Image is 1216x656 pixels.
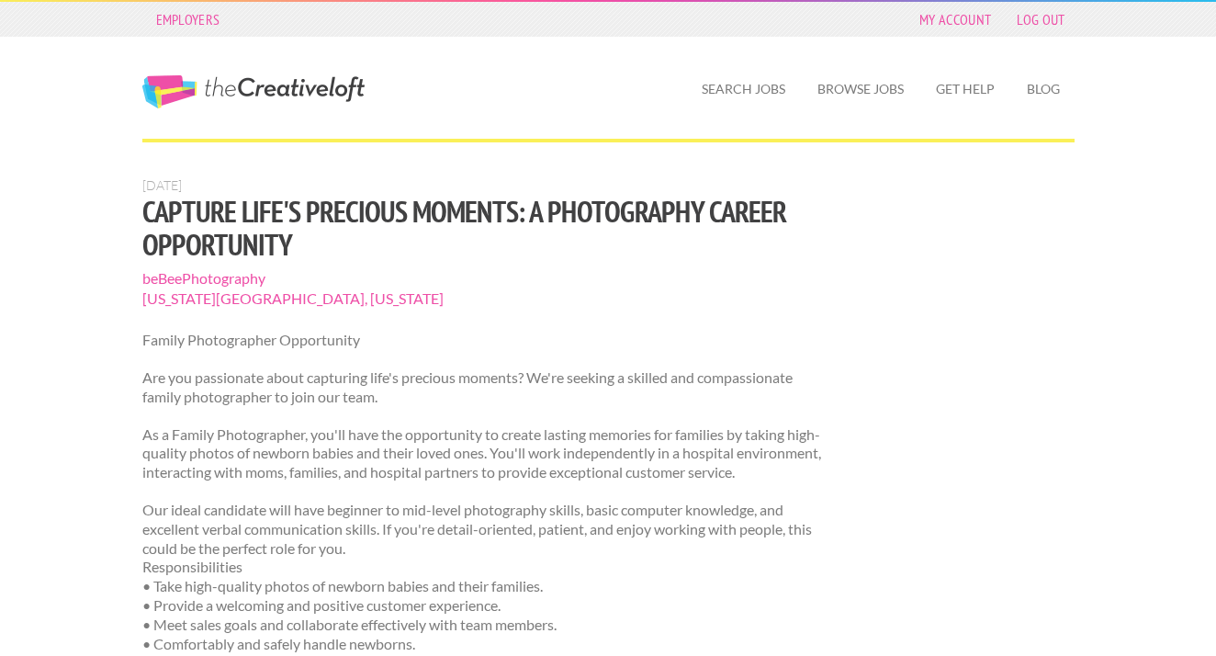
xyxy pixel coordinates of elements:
[803,68,918,110] a: Browse Jobs
[910,6,1000,32] a: My Account
[142,268,834,288] span: beBeePhotography
[147,6,230,32] a: Employers
[1012,68,1075,110] a: Blog
[142,177,182,193] span: [DATE]
[687,68,800,110] a: Search Jobs
[921,68,1009,110] a: Get Help
[142,368,834,407] p: Are you passionate about capturing life's precious moments? We're seeking a skilled and compassio...
[142,195,834,261] h1: Capture Life's Precious Moments: A Photography Career Opportunity
[1008,6,1074,32] a: Log Out
[142,425,834,482] p: As a Family Photographer, you'll have the opportunity to create lasting memories for families by ...
[142,288,834,309] span: [US_STATE][GEOGRAPHIC_DATA], [US_STATE]
[142,75,365,108] a: The Creative Loft
[142,331,834,350] p: Family Photographer Opportunity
